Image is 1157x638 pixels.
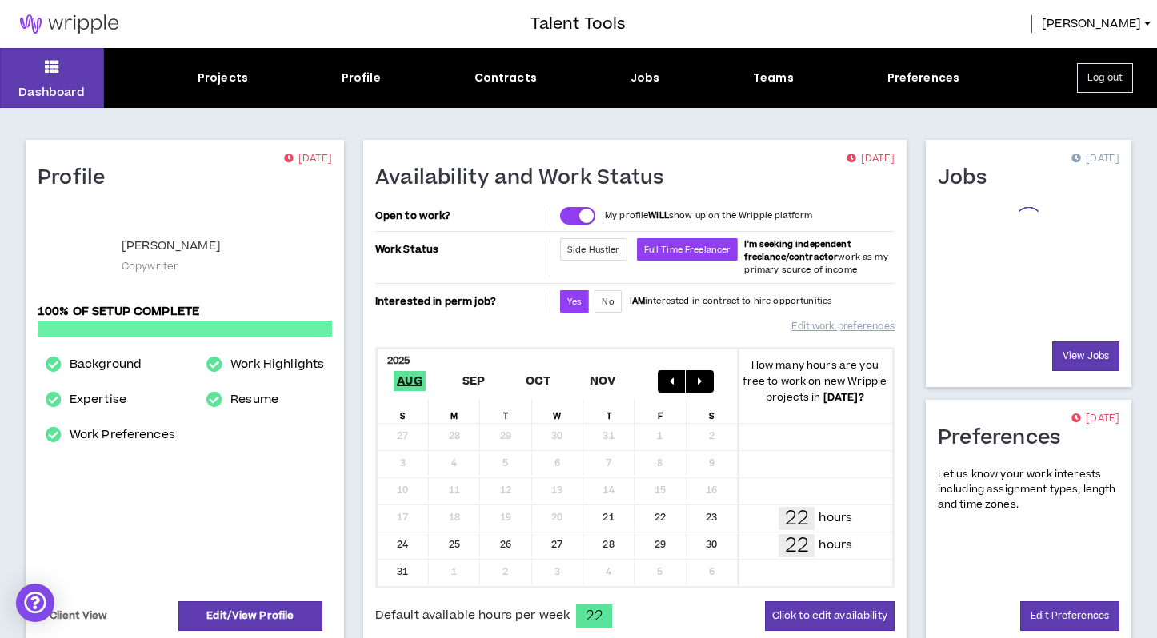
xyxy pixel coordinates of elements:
p: Copywriter [122,259,178,273]
span: work as my primary source of income [744,238,887,276]
a: Work Highlights [230,355,324,374]
span: Aug [394,371,426,391]
div: Anabel P. [38,219,110,291]
p: hours [819,536,852,554]
div: M [429,399,480,423]
span: Oct [522,371,554,391]
h1: Jobs [938,165,999,191]
strong: AM [632,295,645,307]
div: Jobs [631,70,660,86]
a: Edit/View Profile [178,601,322,631]
span: Side Hustler [567,244,620,256]
b: I'm seeking independent freelance/contractor [744,238,851,263]
b: 2025 [387,353,410,368]
div: Teams [753,70,794,86]
p: [DATE] [1071,411,1119,427]
p: Dashboard [18,84,85,101]
p: Work Status [375,238,546,261]
div: Projects [198,70,248,86]
div: W [532,399,583,423]
b: [DATE] ? [823,390,864,405]
p: [DATE] [847,151,895,167]
a: Work Preferences [70,425,175,445]
p: Open to work? [375,209,546,222]
a: Resume [230,390,278,409]
p: [PERSON_NAME] [122,237,221,256]
span: No [602,296,614,308]
a: Edit work preferences [791,313,894,341]
a: View Jobs [1052,341,1119,371]
h1: Availability and Work Status [375,165,676,191]
span: Nov [587,371,619,391]
div: Contracts [474,70,537,86]
h1: Preferences [938,425,1073,451]
span: Yes [567,296,582,308]
h1: Profile [38,165,118,191]
p: 100% of setup complete [38,303,332,321]
p: My profile show up on the Wripple platform [605,209,812,222]
a: Client View [47,602,110,630]
h3: Talent Tools [530,12,626,36]
a: Expertise [70,390,126,409]
div: Profile [342,70,381,86]
p: Let us know your work interests including assignment types, length and time zones. [938,467,1119,513]
p: How many hours are you free to work on new Wripple projects in [738,357,892,405]
div: S [378,399,429,423]
div: F [635,399,686,423]
p: hours [819,509,852,527]
a: Edit Preferences [1020,601,1119,631]
span: [PERSON_NAME] [1042,15,1141,33]
p: [DATE] [284,151,332,167]
div: T [480,399,531,423]
span: Sep [459,371,489,391]
button: Click to edit availability [765,601,895,631]
div: Preferences [887,70,960,86]
button: Log out [1077,63,1133,93]
p: I interested in contract to hire opportunities [630,295,833,308]
strong: WILL [648,209,669,221]
div: Open Intercom Messenger [16,584,54,622]
a: Background [70,355,142,374]
span: Default available hours per week [375,607,570,624]
div: S [687,399,738,423]
p: [DATE] [1071,151,1119,167]
div: T [583,399,635,423]
p: Interested in perm job? [375,290,546,313]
